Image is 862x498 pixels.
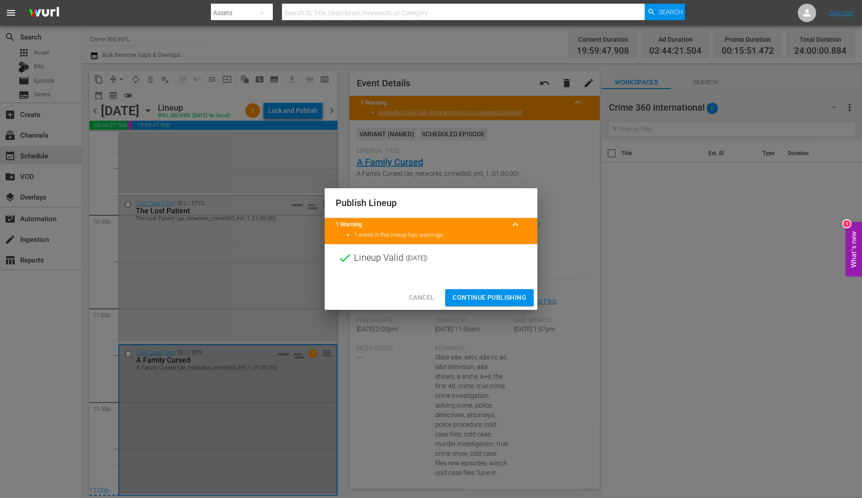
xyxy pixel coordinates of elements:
button: keyboard_arrow_up [504,213,526,235]
span: menu [6,7,17,18]
button: Cancel [402,289,442,306]
h2: Publish Lineup [336,196,526,210]
title: 1 Warning [336,220,504,229]
div: Lineup Valid [325,244,537,272]
span: ( [DATE] ) [406,251,428,265]
span: Search [658,4,683,20]
span: Continue Publishing [453,292,526,303]
span: Cancel [409,292,434,303]
a: Sign Out [829,9,853,17]
button: Continue Publishing [445,289,534,306]
button: Open Feedback Widget [845,222,862,276]
img: ans4CAIJ8jUAAAAAAAAAAAAAAAAAAAAAAAAgQb4GAAAAAAAAAAAAAAAAAAAAAAAAJMjXAAAAAAAAAAAAAAAAAAAAAAAAgAT5G... [22,2,66,24]
span: keyboard_arrow_up [510,219,521,230]
li: 1 event in this lineup has warnings. [354,231,526,240]
div: 1 [843,220,851,227]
